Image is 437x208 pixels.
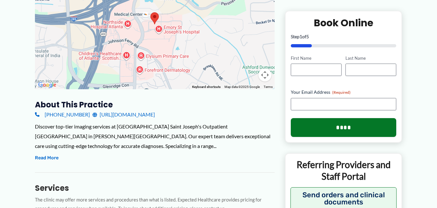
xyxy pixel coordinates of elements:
p: Referring Providers and Staff Portal [290,159,397,182]
span: 1 [300,33,302,39]
span: (Required) [332,90,351,95]
button: Keyboard shortcuts [192,85,221,89]
span: 5 [306,33,309,39]
a: [PHONE_NUMBER] [35,110,90,119]
a: Terms (opens in new tab) [264,85,273,89]
img: Google [37,81,58,89]
button: Map camera controls [258,68,271,81]
button: Read More [35,154,59,162]
h3: Services [35,183,275,193]
label: Last Name [345,55,396,61]
p: Step of [291,34,397,39]
div: Discover top-tier imaging services at [GEOGRAPHIC_DATA] Saint Joseph's Outpatient [GEOGRAPHIC_DAT... [35,122,275,151]
h3: About this practice [35,100,275,110]
a: [URL][DOMAIN_NAME] [93,110,155,119]
label: First Name [291,55,342,61]
span: Map data ©2025 Google [224,85,260,89]
h2: Book Online [291,16,397,29]
label: Your Email Address [291,89,397,95]
a: Open this area in Google Maps (opens a new window) [37,81,58,89]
